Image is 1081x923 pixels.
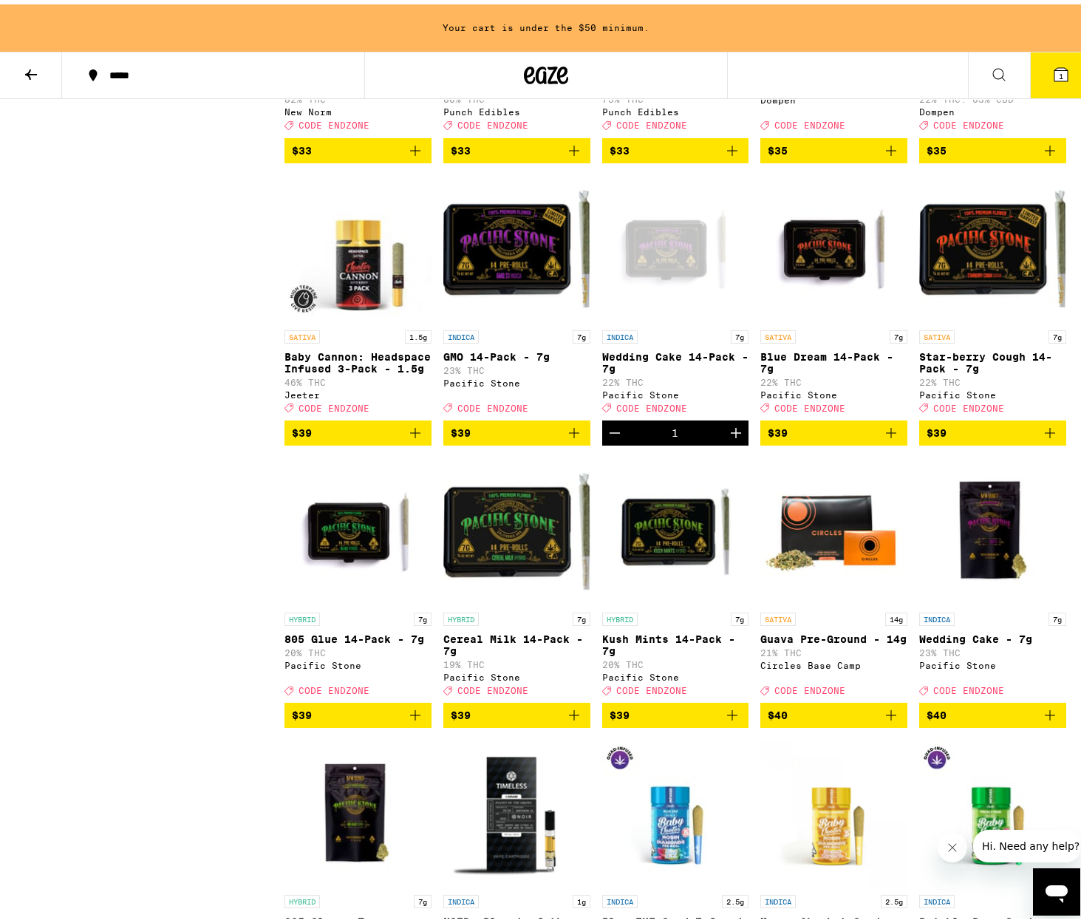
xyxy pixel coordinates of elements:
p: Kush Mints 14-Pack - 7g [602,629,749,653]
p: Star-berry Cough 14-Pack - 7g [919,347,1066,370]
button: Add to bag [284,698,432,723]
p: 805 Glue 14-Pack - 7g [284,629,432,641]
a: Open page for Wedding Cake 14-Pack - 7g from Pacific Stone [602,171,749,416]
img: Pacific Stone - 805 Glue - 7g [284,735,432,883]
p: 1.5g [405,326,432,339]
p: 20% THC [602,655,749,665]
img: Pacific Stone - Blue Dream 14-Pack - 7g [760,171,907,319]
img: Jeeter - Baby Cannon: Headspace Infused 3-Pack - 1.5g [284,171,432,319]
span: CODE ENDZONE [457,399,528,409]
div: Pacific Stone [443,374,590,384]
img: Pacific Stone - Star-berry Cough 14-Pack - 7g [919,171,1066,319]
div: Pacific Stone [602,386,749,395]
p: Wedding Cake 14-Pack - 7g [602,347,749,370]
p: 7g [1048,608,1066,621]
p: 21% THC [760,644,907,653]
span: CODE ENDZONE [774,399,845,409]
button: Add to bag [443,416,590,441]
iframe: Close message [938,828,967,858]
p: HYBRID [602,608,638,621]
p: Wedding Cake - 7g [919,629,1066,641]
span: $39 [610,705,630,717]
a: Open page for Kush Mints 14-Pack - 7g from Pacific Stone [602,453,749,698]
span: CODE ENDZONE [616,399,687,409]
p: 2.5g [881,890,907,904]
button: Add to bag [602,134,749,159]
div: Circles Base Camp [760,656,907,666]
img: Timeless - NOIR: Planet of the Grapes - 1g [443,735,590,883]
img: Pacific Stone - Wedding Cake - 7g [919,453,1066,601]
span: $35 [927,140,947,152]
p: 82% THC [284,90,432,100]
button: Add to bag [919,416,1066,441]
p: Blue Dream 14-Pack - 7g [760,347,907,370]
span: $39 [292,423,312,435]
a: Open page for GMO 14-Pack - 7g from Pacific Stone [443,171,590,416]
span: $33 [292,140,312,152]
p: 22% THC [919,373,1066,383]
p: 7g [573,326,590,339]
img: Pacific Stone - GMO 14-Pack - 7g [443,171,590,319]
div: Pacific Stone [919,386,1066,395]
p: SATIVA [284,326,320,339]
span: $39 [927,423,947,435]
p: 20% THC [284,644,432,653]
span: CODE ENDZONE [299,681,369,691]
p: 2.5g [722,890,748,904]
span: CODE ENDZONE [616,681,687,691]
p: 22% THC [760,373,907,383]
div: New Norm [284,103,432,112]
p: Cereal Milk 14-Pack - 7g [443,629,590,653]
p: 23% THC [443,361,590,371]
a: Open page for 805 Glue 14-Pack - 7g from Pacific Stone [284,453,432,698]
p: 7g [414,608,432,621]
button: Increment [723,416,748,441]
p: SATIVA [919,326,955,339]
a: Open page for Cereal Milk 14-Pack - 7g from Pacific Stone [443,453,590,698]
img: Jeeter - Mango Sherbet Quad Infused 5-Pack - 2.5g [760,735,907,883]
p: 75% THC [602,90,749,100]
span: $39 [768,423,788,435]
p: 80% THC [443,90,590,100]
p: 19% THC [443,655,590,665]
p: INDICA [602,326,638,339]
p: 805 Glue - 7g [284,911,432,923]
p: Guava Pre-Ground - 14g [760,629,907,641]
p: INDICA [443,890,479,904]
p: INDICA [602,890,638,904]
p: INDICA [919,890,955,904]
button: Add to bag [919,698,1066,723]
a: Open page for Star-berry Cough 14-Pack - 7g from Pacific Stone [919,171,1066,416]
p: 7g [414,890,432,904]
p: 7g [731,326,748,339]
span: CODE ENDZONE [457,117,528,126]
img: Circles Base Camp - Guava Pre-Ground - 14g [760,453,907,601]
button: Add to bag [602,698,749,723]
span: $33 [451,140,471,152]
span: 1 [1059,67,1063,76]
div: Pacific Stone [760,386,907,395]
button: Add to bag [443,134,590,159]
div: Pacific Stone [443,668,590,678]
button: Add to bag [284,134,432,159]
span: CODE ENDZONE [299,399,369,409]
div: Jeeter [284,386,432,395]
p: HYBRID [284,890,320,904]
div: Dompen [760,91,907,101]
span: $40 [768,705,788,717]
p: SATIVA [760,608,796,621]
img: Pacific Stone - Kush Mints 14-Pack - 7g [602,453,749,601]
p: 1g [573,890,590,904]
p: INDICA [443,326,479,339]
span: CODE ENDZONE [299,117,369,126]
img: Jeeter - Prickly Pear Quad Infused 5-Pack - 2.5g [919,735,1066,883]
a: Open page for Guava Pre-Ground - 14g from Circles Base Camp [760,453,907,698]
p: 23% THC [919,644,1066,653]
span: CODE ENDZONE [933,681,1004,691]
p: 22% THC [602,373,749,383]
button: Add to bag [760,416,907,441]
p: GMO 14-Pack - 7g [443,347,590,358]
p: 7g [1048,326,1066,339]
a: Open page for Baby Cannon: Headspace Infused 3-Pack - 1.5g from Jeeter [284,171,432,416]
